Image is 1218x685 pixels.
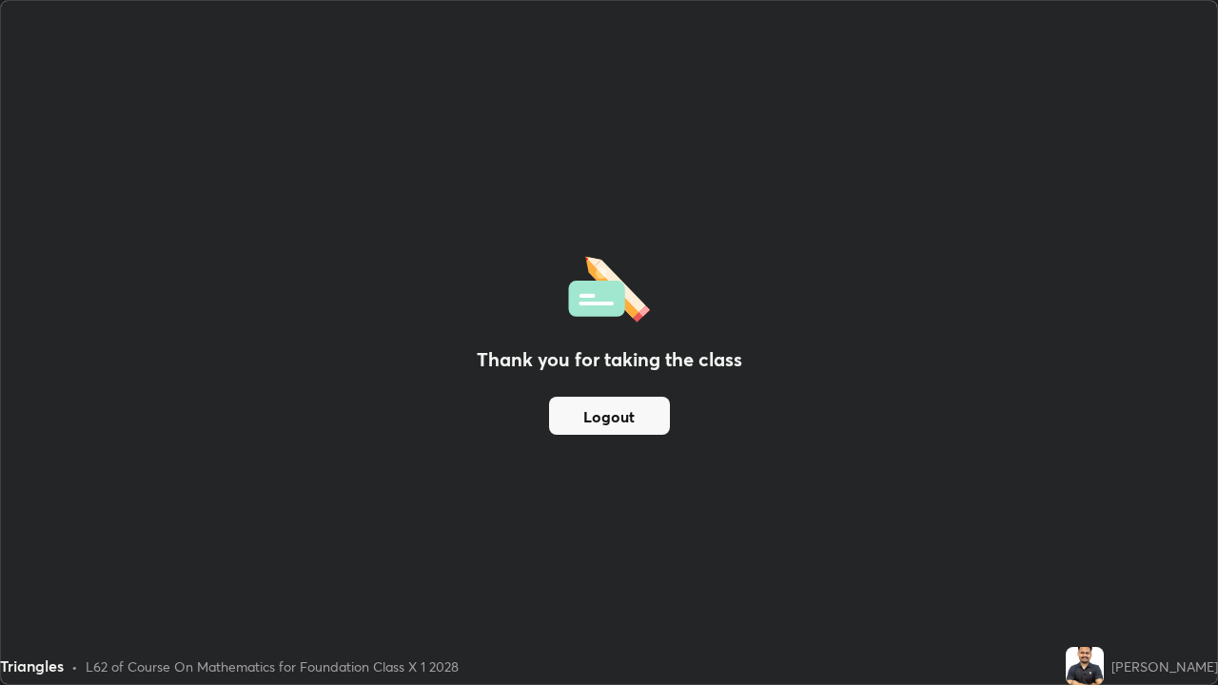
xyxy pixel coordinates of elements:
[568,250,650,323] img: offlineFeedback.1438e8b3.svg
[71,656,78,676] div: •
[1066,647,1104,685] img: e6d40164224446a289853c55274d238c.jpg
[1111,656,1218,676] div: [PERSON_NAME]
[549,397,670,435] button: Logout
[477,345,742,374] h2: Thank you for taking the class
[86,656,459,676] div: L62 of Course On Mathematics for Foundation Class X 1 2028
